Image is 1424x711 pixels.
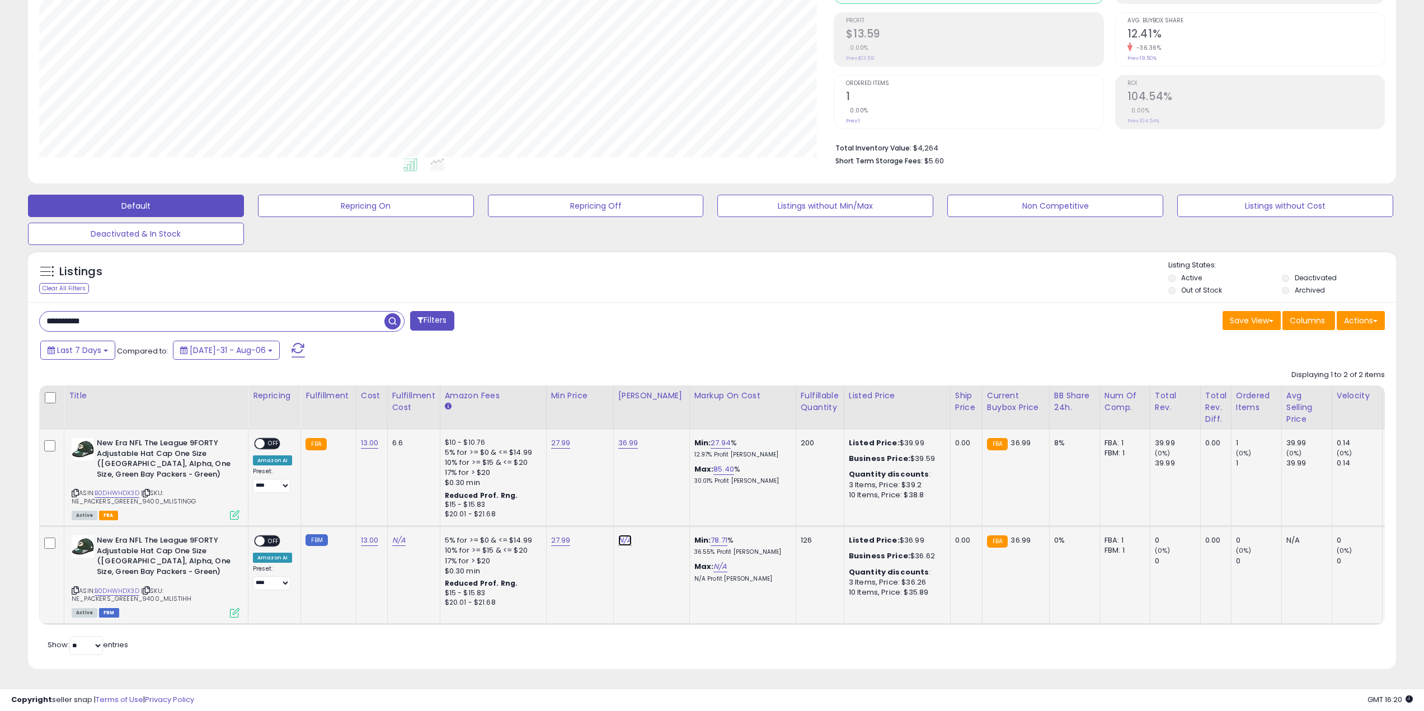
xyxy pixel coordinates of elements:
div: Total Rev. Diff. [1205,390,1226,425]
div: $20.01 - $21.68 [445,510,538,519]
div: $0.30 min [445,478,538,488]
span: $5.60 [924,156,944,166]
div: 126 [801,535,835,545]
div: 10% for >= $15 & <= $20 [445,458,538,468]
div: Fulfillment [306,390,351,402]
li: $4,264 [835,140,1376,154]
div: 39.99 [1155,438,1200,448]
small: FBA [987,438,1008,450]
a: Terms of Use [96,694,143,705]
div: Amazon Fees [445,390,542,402]
small: Prev: 1 [846,117,860,124]
div: $36.99 [849,535,942,545]
a: Privacy Policy [145,694,194,705]
div: Displaying 1 to 2 of 2 items [1291,370,1385,380]
label: Deactivated [1295,273,1337,282]
b: Max: [694,464,714,474]
div: 0 [1155,556,1200,566]
small: -36.36% [1132,44,1162,52]
div: Amazon AI [253,455,292,465]
small: (0%) [1155,449,1171,458]
a: B0DHWHDX3D [95,488,139,498]
div: Cost [361,390,383,402]
b: Business Price: [849,550,910,561]
small: 0.00% [846,44,868,52]
div: N/A [1286,535,1323,545]
div: 5% for >= $0 & <= $14.99 [445,535,538,545]
span: [DATE]-31 - Aug-06 [190,345,266,356]
div: $39.59 [849,454,942,464]
span: Avg. Buybox Share [1127,18,1384,24]
div: BB Share 24h. [1054,390,1095,413]
a: 27.99 [551,437,571,449]
h5: Listings [59,264,102,280]
h2: 104.54% [1127,90,1384,105]
a: B0DHWHDX3D [95,586,139,596]
small: FBA [987,535,1008,548]
div: 6.6 [392,438,431,448]
div: 0% [1054,535,1091,545]
span: FBM [99,608,119,618]
div: FBM: 1 [1105,448,1141,458]
div: 3 Items, Price: $39.2 [849,480,942,490]
button: Listings without Min/Max [717,195,933,217]
small: Amazon Fees. [445,402,452,412]
div: Clear All Filters [39,283,89,294]
b: Total Inventory Value: [835,143,911,153]
b: Business Price: [849,453,910,464]
div: 0 [1236,556,1281,566]
small: (0%) [1286,449,1302,458]
h2: $13.59 [846,27,1103,43]
div: FBA: 1 [1105,535,1141,545]
div: Preset: [253,565,292,590]
div: $15 - $15.83 [445,500,538,510]
small: FBM [306,534,327,546]
b: Min: [694,535,711,545]
p: 30.01% Profit [PERSON_NAME] [694,477,787,485]
div: $0.30 min [445,566,538,576]
div: 10% for >= $15 & <= $20 [445,545,538,555]
a: 13.00 [361,437,379,449]
a: N/A [713,561,727,572]
b: Reduced Prof. Rng. [445,491,518,500]
span: 36.99 [1011,535,1031,545]
img: 41WSEV877hL._SL40_.jpg [72,535,94,558]
a: N/A [392,535,406,546]
small: (0%) [1236,546,1252,555]
div: [PERSON_NAME] [618,390,685,402]
div: Total Rev. [1155,390,1196,413]
small: Prev: 104.54% [1127,117,1159,124]
small: (0%) [1236,449,1252,458]
small: 0.00% [1127,106,1150,115]
div: 8% [1054,438,1091,448]
button: Listings without Cost [1177,195,1393,217]
a: 78.71 [711,535,727,546]
small: 0.00% [846,106,868,115]
span: | SKU: NE_PACKERS_GREEEN_9400_MLISTIHH [72,586,191,603]
div: % [694,464,787,485]
label: Active [1181,273,1202,282]
a: N/A [618,535,632,546]
button: Columns [1282,311,1335,330]
div: 0.00 [1205,535,1223,545]
b: Listed Price: [849,535,900,545]
div: 39.99 [1286,458,1332,468]
div: 3 Items, Price: $36.26 [849,577,942,587]
b: Quantity discounts [849,469,929,479]
div: Repricing [253,390,296,402]
b: Reduced Prof. Rng. [445,578,518,588]
span: Profit [846,18,1103,24]
button: Non Competitive [947,195,1163,217]
span: 2025-08-14 16:20 GMT [1367,694,1413,705]
div: ASIN: [72,535,239,616]
span: OFF [265,536,283,546]
img: 41WSEV877hL._SL40_.jpg [72,438,94,460]
div: 10 Items, Price: $35.89 [849,587,942,597]
div: 0 [1337,556,1382,566]
div: 0.00 [1205,438,1223,448]
a: 27.99 [551,535,571,546]
div: 1 [1236,458,1281,468]
span: Columns [1290,315,1325,326]
div: 0 [1155,535,1200,545]
span: OFF [265,439,283,449]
